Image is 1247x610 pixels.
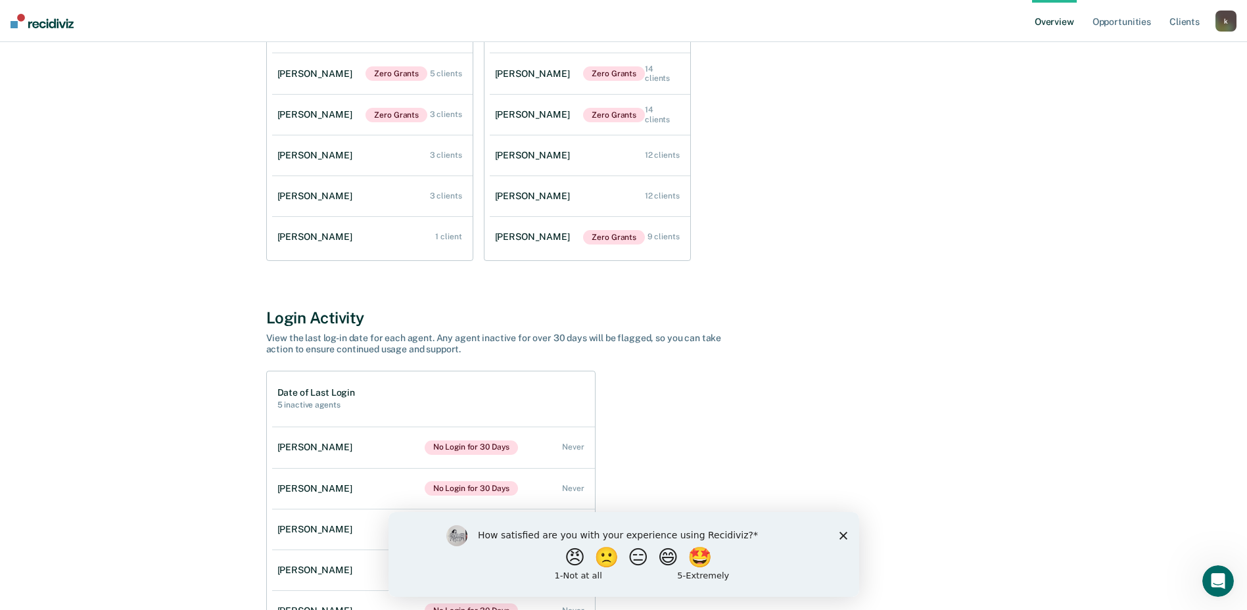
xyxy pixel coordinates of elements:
span: No Login for 30 Days [425,440,519,455]
span: Zero Grants [583,108,645,122]
img: Recidiviz [11,14,74,28]
a: [PERSON_NAME] 1 client [272,218,473,256]
h1: Date of Last Login [277,387,355,398]
div: 12 clients [645,151,680,160]
div: [PERSON_NAME] [277,68,358,80]
div: 3 clients [430,110,462,119]
span: Zero Grants [365,66,427,81]
div: View the last log-in date for each agent. Any agent inactive for over 30 days will be flagged, so... [266,333,726,355]
div: 3 clients [430,191,462,200]
a: [PERSON_NAME]Zero Grants 5 clients [272,53,473,94]
div: 3 clients [430,151,462,160]
a: [PERSON_NAME]No Login for 30 Days Never [272,550,595,590]
a: [PERSON_NAME] 12 clients [490,177,690,215]
a: [PERSON_NAME]Zero Grants 9 clients [490,217,690,258]
button: k [1215,11,1236,32]
div: Never [562,442,584,452]
div: 5 clients [430,69,462,78]
div: [PERSON_NAME] [495,191,575,202]
div: [PERSON_NAME] [277,483,358,494]
div: [PERSON_NAME] [277,565,358,576]
div: [PERSON_NAME] [277,150,358,161]
iframe: Intercom live chat [1202,565,1234,597]
iframe: Survey by Kim from Recidiviz [388,512,859,597]
div: [PERSON_NAME] [277,442,358,453]
div: [PERSON_NAME] [495,109,575,120]
div: [PERSON_NAME] [277,524,358,535]
span: No Login for 30 Days [425,481,519,496]
a: [PERSON_NAME]No Login for 30 Days Never [272,468,595,509]
a: [PERSON_NAME]Zero Grants 3 clients [272,95,473,135]
div: [PERSON_NAME] [495,231,575,243]
span: Zero Grants [583,230,645,245]
span: Zero Grants [365,108,427,122]
div: [PERSON_NAME] [495,150,575,161]
span: Zero Grants [583,66,645,81]
div: [PERSON_NAME] [277,191,358,202]
div: 14 clients [645,105,679,124]
a: [PERSON_NAME] 12 clients [490,137,690,174]
a: [PERSON_NAME] 3 clients [272,137,473,174]
h2: 5 inactive agents [277,400,355,410]
div: 9 clients [647,232,680,241]
div: 1 client [435,232,461,241]
a: [PERSON_NAME] 3 clients [272,177,473,215]
div: [PERSON_NAME] [277,231,358,243]
a: [PERSON_NAME]No Login for 30 Days Never [272,509,595,550]
div: [PERSON_NAME] [277,109,358,120]
a: [PERSON_NAME]Zero Grants 14 clients [490,51,690,97]
div: 14 clients [645,64,679,83]
a: [PERSON_NAME]Zero Grants 14 clients [490,92,690,137]
div: 12 clients [645,191,680,200]
a: [PERSON_NAME]No Login for 30 Days Never [272,427,595,468]
div: Login Activity [266,308,981,327]
div: Never [562,484,584,493]
div: [PERSON_NAME] [495,68,575,80]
